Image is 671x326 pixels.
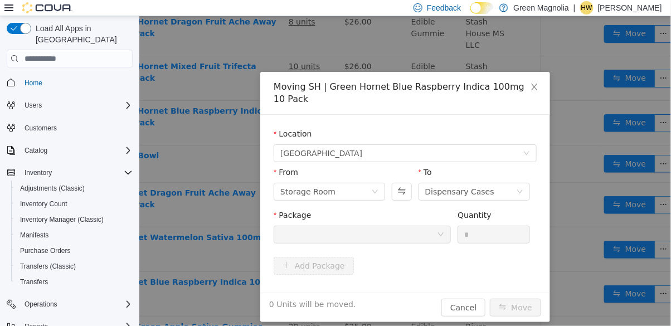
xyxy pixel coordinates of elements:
[470,2,494,14] input: Dark Mode
[16,197,72,211] a: Inventory Count
[141,167,196,184] div: Storage Room
[20,166,133,179] span: Inventory
[302,283,346,300] button: Cancel
[20,231,48,240] span: Manifests
[20,215,104,224] span: Inventory Manager (Classic)
[16,182,89,195] a: Adjustments (Classic)
[16,197,133,211] span: Inventory Count
[298,215,305,223] i: icon: down
[141,129,223,145] span: Canton
[31,23,133,45] span: Load All Apps in [GEOGRAPHIC_DATA]
[252,167,272,184] button: Swap
[279,152,293,160] label: To
[16,228,133,242] span: Manifests
[134,65,397,89] div: Moving SH | Green Hornet Blue Raspberry Indica 100mg 10 Pack
[598,1,662,14] p: [PERSON_NAME]
[20,278,48,286] span: Transfers
[20,246,71,255] span: Purchase Orders
[134,152,159,160] label: From
[20,76,47,90] a: Home
[20,184,85,193] span: Adjustments (Classic)
[16,244,133,257] span: Purchase Orders
[16,182,133,195] span: Adjustments (Classic)
[25,79,42,87] span: Home
[2,120,137,136] button: Customers
[20,75,133,89] span: Home
[20,144,52,157] button: Catalog
[2,165,137,181] button: Inventory
[377,172,384,180] i: icon: down
[351,283,402,300] button: icon: swapMove
[286,167,355,184] div: Dispensary Cases
[16,213,133,226] span: Inventory Manager (Classic)
[2,74,137,90] button: Home
[16,275,52,289] a: Transfers
[20,121,61,135] a: Customers
[16,275,133,289] span: Transfers
[16,260,133,273] span: Transfers (Classic)
[25,124,57,133] span: Customers
[134,194,172,203] label: Package
[22,2,72,13] img: Cova
[514,1,570,14] p: Green Magnolia
[11,259,137,274] button: Transfers (Classic)
[20,99,133,112] span: Users
[25,101,42,110] span: Users
[11,212,137,227] button: Inventory Manager (Classic)
[11,274,137,290] button: Transfers
[580,1,594,14] div: Heather Wheeler
[380,56,411,87] button: Close
[16,244,75,257] a: Purchase Orders
[318,194,352,203] label: Quantity
[581,1,592,14] span: HW
[20,200,67,208] span: Inventory Count
[11,181,137,196] button: Adjustments (Classic)
[16,228,53,242] a: Manifests
[2,143,137,158] button: Catalog
[20,298,133,311] span: Operations
[2,98,137,113] button: Users
[20,166,56,179] button: Inventory
[134,241,215,259] button: icon: plusAdd Package
[25,146,47,155] span: Catalog
[20,144,133,157] span: Catalog
[11,243,137,259] button: Purchase Orders
[20,99,46,112] button: Users
[25,300,57,309] span: Operations
[232,172,239,180] i: icon: down
[130,283,217,294] span: 0 Units will be moved.
[25,168,52,177] span: Inventory
[20,298,62,311] button: Operations
[16,213,108,226] a: Inventory Manager (Classic)
[573,1,576,14] p: |
[20,121,133,135] span: Customers
[11,196,137,212] button: Inventory Count
[134,113,173,122] label: Location
[2,296,137,312] button: Operations
[384,134,391,142] i: icon: down
[20,262,76,271] span: Transfers (Classic)
[319,210,390,227] input: Quantity
[391,66,400,75] i: icon: close
[16,260,80,273] a: Transfers (Classic)
[427,2,461,13] span: Feedback
[11,227,137,243] button: Manifests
